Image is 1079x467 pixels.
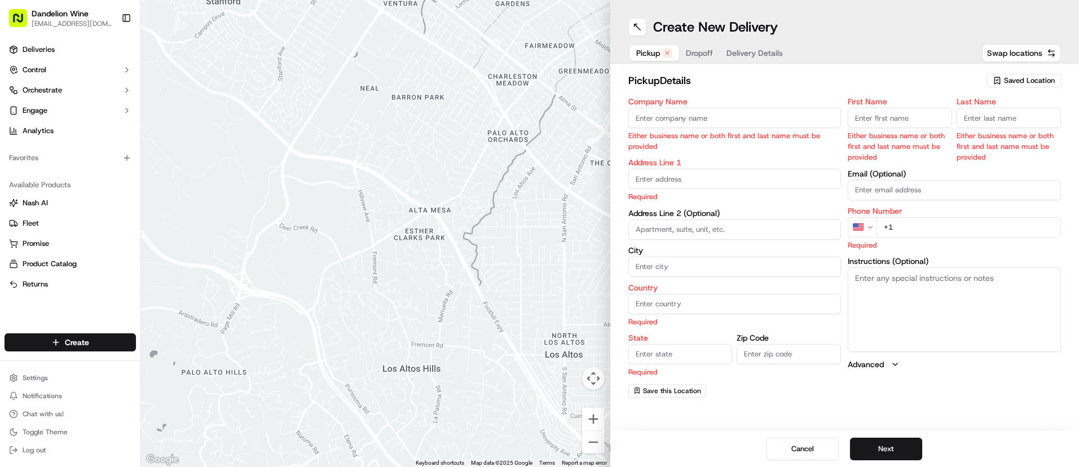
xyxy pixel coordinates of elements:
input: Enter company name [628,108,842,128]
label: Address Line 1 [628,158,842,166]
button: Log out [5,442,136,458]
button: Chat with us! [5,406,136,422]
button: Settings [5,370,136,386]
span: Product Catalog [23,259,77,269]
input: Enter first name [848,108,952,128]
a: 📗Knowledge Base [7,248,91,268]
span: [DATE] [129,175,152,184]
input: Apartment, suite, unit, etc. [628,219,842,240]
a: Fleet [9,218,131,228]
p: Either business name or both first and last name must be provided [848,130,952,163]
a: Promise [9,239,131,249]
span: Map data ©2025 Google [471,460,532,466]
a: Returns [9,279,131,289]
p: Either business name or both first and last name must be provided [957,130,1061,163]
a: Deliveries [5,41,136,59]
h2: pickup Details [628,73,980,89]
input: Enter address [628,169,842,189]
button: Keyboard shortcuts [416,459,464,467]
span: • [122,205,126,214]
span: Knowledge Base [23,252,86,263]
span: Dropoff [686,47,713,59]
span: Pylon [112,280,136,288]
div: Start new chat [51,108,185,119]
span: Deliveries [23,45,55,55]
div: Past conversations [11,147,76,156]
span: Log out [23,446,46,455]
input: Enter city [628,257,842,277]
label: State [628,334,733,342]
label: Zip Code [737,334,841,342]
button: Dandelion Wine [32,8,89,19]
div: Available Products [5,176,136,194]
span: Wisdom [PERSON_NAME] [35,205,120,214]
span: Pickup [636,47,660,59]
button: Start new chat [192,111,205,125]
button: Control [5,61,136,79]
input: Got a question? Start typing here... [29,73,203,85]
img: 8571987876998_91fb9ceb93ad5c398215_72.jpg [24,108,44,128]
a: Terms (opens in new tab) [539,460,555,466]
span: API Documentation [107,252,181,263]
input: Enter zip code [737,344,841,364]
span: Save this Location [643,386,701,395]
input: Enter phone number [877,217,1061,237]
button: Saved Location [986,73,1061,89]
label: Phone Number [848,207,1061,215]
label: First Name [848,98,952,105]
span: Returns [23,279,48,289]
span: [EMAIL_ADDRESS][DOMAIN_NAME] [32,19,112,28]
img: 1736555255976-a54dd68f-1ca7-489b-9aae-adbdc363a1c4 [23,206,32,215]
label: Address Line 2 (Optional) [628,209,842,217]
a: 💻API Documentation [91,248,186,268]
span: Control [23,65,46,75]
input: Enter email address [848,180,1061,200]
button: Returns [5,275,136,293]
span: Swap locations [987,47,1042,59]
button: Notifications [5,388,136,404]
span: Chat with us! [23,409,64,418]
button: Promise [5,235,136,253]
label: Country [628,284,842,292]
input: Enter country [628,294,842,314]
a: Product Catalog [9,259,131,269]
span: Toggle Theme [23,428,68,437]
button: Save this Location [628,384,706,398]
span: Engage [23,105,47,116]
span: Settings [23,373,48,382]
label: City [628,246,842,254]
div: Favorites [5,149,136,167]
button: Nash AI [5,194,136,212]
button: Map camera controls [582,367,605,390]
span: Delivery Details [726,47,783,59]
img: 1736555255976-a54dd68f-1ca7-489b-9aae-adbdc363a1c4 [23,175,32,184]
button: Product Catalog [5,255,136,273]
button: Create [5,333,136,351]
label: Last Name [957,98,1061,105]
button: Cancel [767,438,839,460]
img: Nash [11,11,34,34]
label: Instructions (Optional) [848,257,1061,265]
a: Analytics [5,122,136,140]
button: Toggle Theme [5,424,136,440]
p: Required [628,316,842,327]
button: Next [850,438,922,460]
img: Google [144,452,181,467]
span: Analytics [23,126,54,136]
p: Required [628,367,733,377]
div: 💻 [95,253,104,262]
label: Advanced [848,359,884,370]
span: [DATE] [129,205,152,214]
p: Either business name or both first and last name must be provided [628,130,842,152]
button: Advanced [848,359,1061,370]
div: We're available if you need us! [51,119,155,128]
div: 📗 [11,253,20,262]
span: Fleet [23,218,39,228]
span: Notifications [23,391,62,400]
h1: Create New Delivery [653,18,778,36]
span: Wisdom [PERSON_NAME] [35,175,120,184]
p: Required [848,240,1061,250]
label: Email (Optional) [848,170,1061,178]
label: Company Name [628,98,842,105]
